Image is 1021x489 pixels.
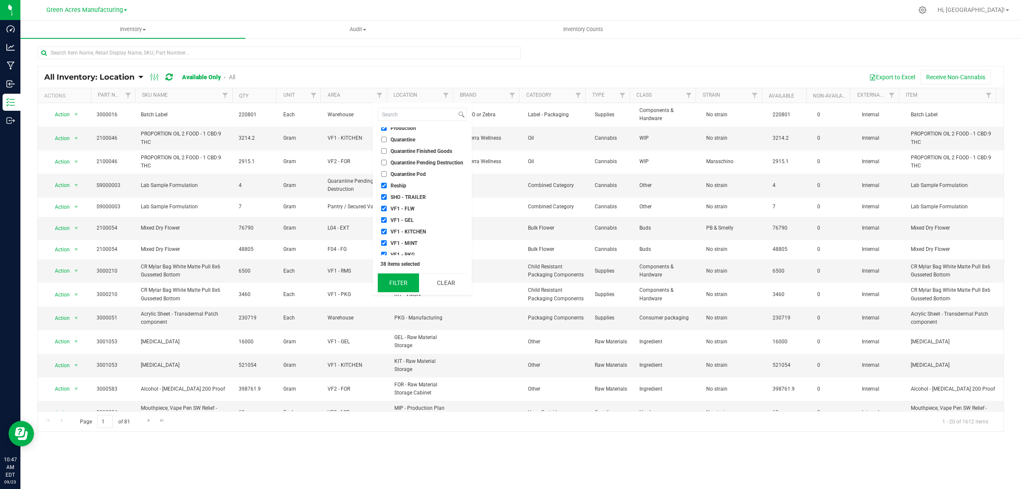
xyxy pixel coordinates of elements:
span: Supplies [595,408,629,417]
span: VF1 - KITCHEN [391,229,426,234]
span: Quarantine Pending Destruction [391,160,463,165]
input: Quarantine Pending Destruction [381,160,387,165]
span: select [71,265,82,277]
span: Surterra Wellness [461,158,518,166]
span: 48805 [239,245,273,253]
span: Other [528,338,585,346]
span: 76790 [773,224,807,232]
button: Filter [378,273,419,292]
span: Gram [283,245,318,253]
a: Filter [982,88,996,103]
span: 3214.2 [773,134,807,142]
a: Brand [460,92,476,98]
span: 398761.9 [239,385,273,393]
span: Cannabis [595,203,629,211]
span: VF1 - PKG [328,291,384,299]
inline-svg: Outbound [6,116,15,125]
div: Manage settings [917,6,928,14]
span: Warehouse [328,111,384,119]
span: Components & Hardware [639,106,696,123]
a: All Inventory: Location [44,72,139,82]
span: Internal [862,203,901,211]
span: 521054 [773,361,807,369]
span: 220801 [239,111,273,119]
span: PROPORTION OIL 2 FOOD - 1 CBD:9 THC [911,130,998,146]
span: PROPORTION OIL 2 FOOD - 1 CBD:9 THC [911,154,998,170]
span: Bulk Flower [528,245,585,253]
span: VF2 - MIP [328,408,384,417]
span: 0 [817,314,852,322]
span: select [71,222,82,234]
span: 7 [773,203,807,211]
span: Combined Category [528,203,585,211]
span: Action [48,222,71,234]
span: VF1 - MINT [391,241,417,246]
span: Action [48,244,71,256]
span: VF1 - PKG [391,252,415,257]
span: No strain [706,408,763,417]
span: Oil [528,134,585,142]
span: select [71,244,82,256]
span: Inventory [20,26,245,33]
span: Other [639,181,696,190]
span: 0 [817,158,852,166]
span: Surterra Wellness [461,134,518,142]
span: Cannabis [595,134,629,142]
input: Search Item Name, Retail Display Name, SKU, Part Number... [37,46,521,59]
input: Quarantine [381,137,387,142]
span: 220801 [773,111,807,119]
a: Filter [682,88,696,103]
span: Warehouse [328,314,384,322]
span: 6500 [239,267,273,275]
span: Consumer packaging [639,314,696,322]
span: 0 [817,361,852,369]
span: Cannabis [595,158,629,166]
span: Action [48,383,71,395]
span: 0 [817,338,852,346]
span: Internal [862,224,901,232]
span: 0 [817,134,852,142]
span: Buds [639,245,696,253]
span: Mixed Dry Flower [141,245,228,253]
span: Action [48,132,71,144]
span: Inventory Counts [552,26,615,33]
a: SKU Name [142,92,168,98]
span: S9000003 [97,203,131,211]
a: Go to the next page [143,415,155,426]
span: Internal [862,111,901,119]
span: 3460 [239,291,273,299]
a: Filter [373,88,387,103]
a: Location [394,92,417,98]
input: Quarantine Pod [381,171,387,177]
inline-svg: Dashboard [6,25,15,33]
span: Action [48,336,71,348]
a: Filter [748,88,762,103]
input: Quarantine Finished Goods [381,148,387,154]
input: VF1 - KITCHEN [381,229,387,234]
input: Search [378,108,456,121]
span: [MEDICAL_DATA] [141,361,228,369]
span: 230719 [773,314,807,322]
span: 0 [817,408,852,417]
span: 3460 [773,291,807,299]
inline-svg: Inventory [6,98,15,106]
a: Category [526,92,551,98]
span: SHO - TRAILER [391,195,426,200]
span: Action [48,201,71,213]
span: Each [283,314,318,322]
span: Lab Sample Formulation [911,203,998,211]
span: No strain [706,203,763,211]
a: Filter [306,88,320,103]
span: [MEDICAL_DATA] [141,338,228,346]
span: 521054 [239,361,273,369]
span: Quarantine Pod [391,172,426,177]
span: select [71,407,82,419]
span: 76790 [239,224,273,232]
input: Production [381,125,387,131]
span: 16000 [239,338,273,346]
span: Vape Cartridge [528,408,585,417]
span: Gram [283,385,318,393]
span: Raw Materials [595,361,629,369]
span: 2100046 [97,158,131,166]
span: Lab Sample Formulation [141,203,228,211]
